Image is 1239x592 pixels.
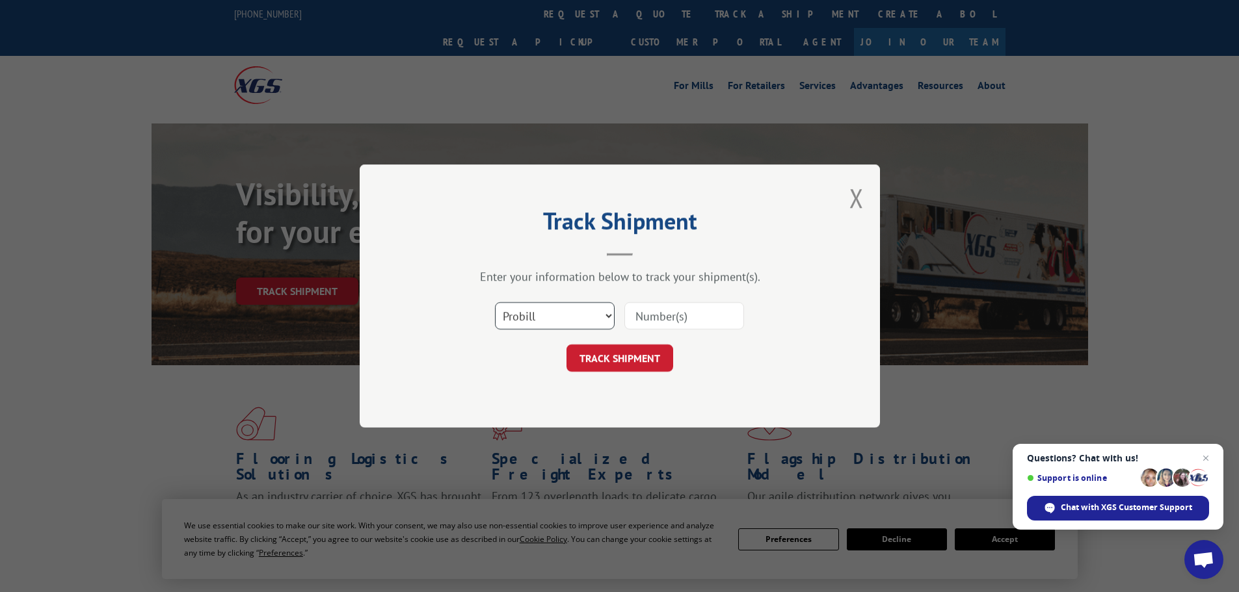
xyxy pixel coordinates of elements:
[566,344,673,372] button: TRACK SHIPMENT
[425,212,815,237] h2: Track Shipment
[1027,453,1209,463] span: Questions? Chat with us!
[849,181,864,215] button: Close modal
[1061,502,1192,513] span: Chat with XGS Customer Support
[1027,496,1209,521] span: Chat with XGS Customer Support
[1184,540,1223,579] a: Open chat
[425,269,815,284] div: Enter your information below to track your shipment(s).
[1027,473,1136,483] span: Support is online
[624,302,744,329] input: Number(s)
